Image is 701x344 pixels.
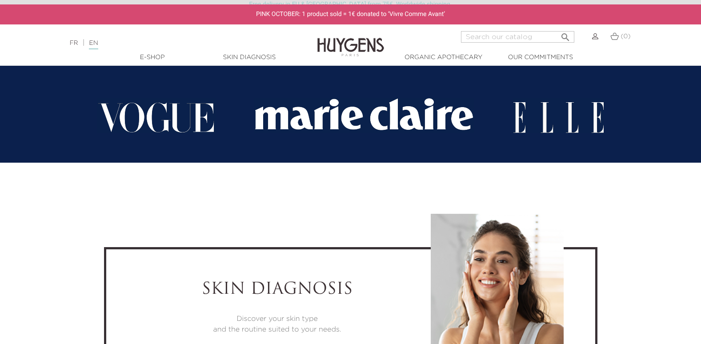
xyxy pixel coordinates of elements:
a: E-Shop [108,53,197,62]
a: FR [69,40,78,46]
img: Huygens [317,24,384,58]
div: | [65,38,285,48]
span: (0) [621,33,631,40]
i:  [560,29,571,40]
img: logo partenaire 1 [97,98,216,133]
h2: SKIN DIAGNOSIS [137,280,417,300]
img: logo partenaire 3 [513,98,604,133]
p: Discover your skin type and the routine suited to your needs. [137,314,417,335]
a: Our commitments [496,53,585,62]
img: logo partenaire 2 [254,98,474,133]
a: EN [89,40,98,49]
button:  [557,28,573,40]
a: Organic Apothecary [399,53,488,62]
a: Skin Diagnosis [205,53,294,62]
input: Search [461,31,574,43]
